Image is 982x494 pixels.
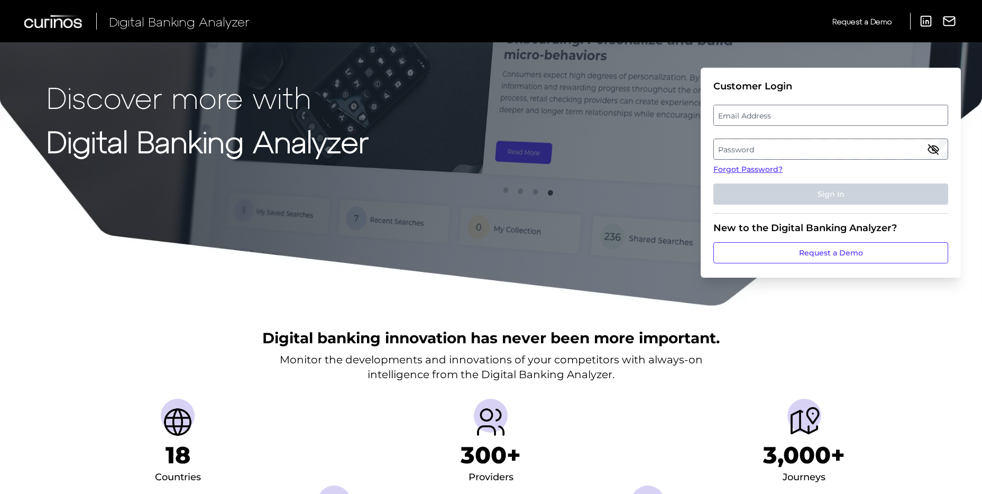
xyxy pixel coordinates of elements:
[713,242,948,263] a: Request a Demo
[474,405,508,439] img: Providers
[714,140,947,159] label: Password
[832,13,892,30] a: Request a Demo
[714,106,947,125] label: Email Address
[280,352,703,382] p: Monitor the developments and innovations of your competitors with always-on intelligence from the...
[469,469,513,486] div: Providers
[713,184,948,205] button: Sign In
[461,441,521,469] h1: 300+
[713,222,948,234] div: New to the Digital Banking Analyzer?
[166,441,190,469] h1: 18
[713,80,948,92] div: Customer Login
[262,328,720,348] h2: Digital banking innovation has never been more important.
[763,441,845,469] h1: 3,000+
[832,17,892,26] span: Request a Demo
[783,469,825,486] div: Journeys
[713,164,948,175] a: Forgot Password?
[109,14,250,29] span: Digital Banking Analyzer
[155,469,201,486] div: Countries
[47,80,369,114] p: Discover more with
[787,405,821,439] img: Journeys
[47,123,369,159] strong: Digital Banking Analyzer
[161,405,195,439] img: Countries
[24,15,84,28] img: Curinos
